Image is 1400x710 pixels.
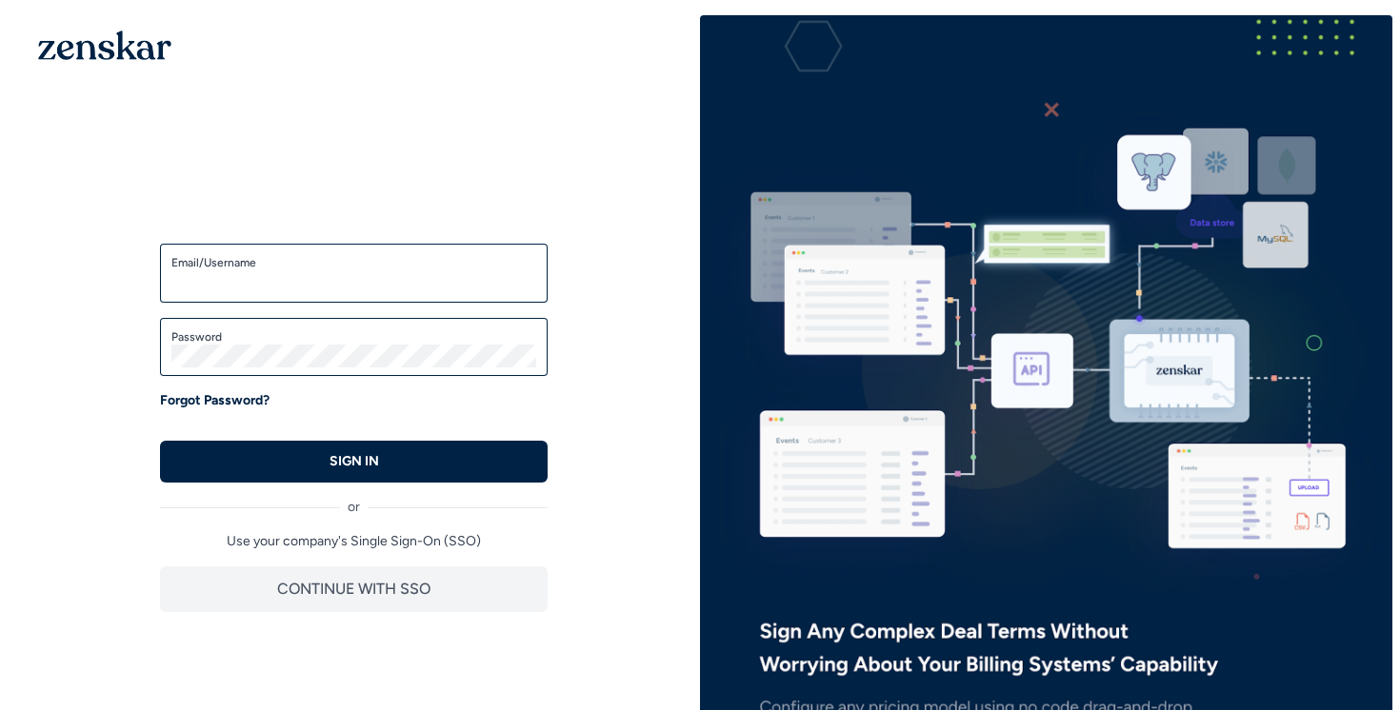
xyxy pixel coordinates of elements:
[160,483,548,517] div: or
[160,532,548,551] p: Use your company's Single Sign-On (SSO)
[330,452,379,471] p: SIGN IN
[171,329,536,345] label: Password
[160,566,548,612] button: CONTINUE WITH SSO
[160,441,548,483] button: SIGN IN
[38,30,171,60] img: 1OGAJ2xQqyY4LXKgY66KYq0eOWRCkrZdAb3gUhuVAqdWPZE9SRJmCz+oDMSn4zDLXe31Ii730ItAGKgCKgCCgCikA4Av8PJUP...
[160,391,270,410] a: Forgot Password?
[171,255,536,270] label: Email/Username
